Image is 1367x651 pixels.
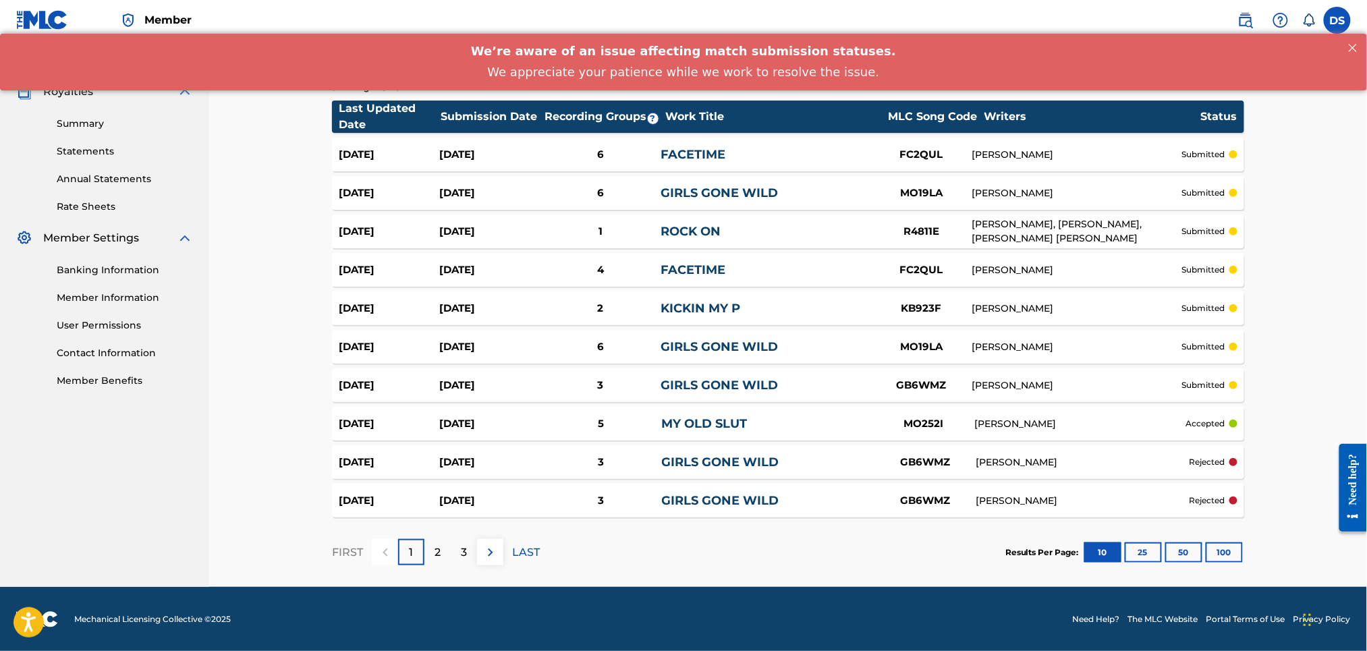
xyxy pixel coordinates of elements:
[540,186,661,201] div: 6
[1237,12,1254,28] img: search
[339,186,439,201] div: [DATE]
[57,144,193,159] a: Statements
[871,301,972,316] div: KB923F
[120,12,136,28] img: Top Rightsholder
[648,113,659,124] span: ?
[972,217,1182,246] div: [PERSON_NAME], [PERSON_NAME], [PERSON_NAME] [PERSON_NAME]
[1084,542,1121,563] button: 10
[1302,13,1316,27] div: Notifications
[661,262,725,277] a: FACETIME
[1190,494,1225,507] p: rejected
[662,455,779,470] a: GIRLS GONE WILD
[871,339,972,355] div: MO19LA
[1182,302,1225,314] p: submitted
[482,544,499,561] img: right
[871,147,972,163] div: FC2QUL
[439,339,540,355] div: [DATE]
[1128,613,1198,625] a: The MLC Website
[512,544,540,561] p: LAST
[1005,546,1082,559] p: Results Per Page:
[1267,7,1294,34] div: Help
[882,109,983,125] div: MLC Song Code
[976,455,1190,470] div: [PERSON_NAME]
[441,109,542,125] div: Submission Date
[540,147,661,163] div: 6
[1190,456,1225,468] p: rejected
[339,493,440,509] div: [DATE]
[1186,418,1225,430] p: accepted
[1206,613,1285,625] a: Portal Terms of Use
[972,378,1182,393] div: [PERSON_NAME]
[540,416,661,432] div: 5
[543,109,665,125] div: Recording Groups
[1293,613,1351,625] a: Privacy Policy
[461,544,467,561] p: 3
[1300,586,1367,651] div: Chat Widget
[16,10,68,30] img: MLC Logo
[540,493,662,509] div: 3
[1125,542,1162,563] button: 25
[57,117,193,131] a: Summary
[16,611,58,627] img: logo
[875,455,976,470] div: GB6WMZ
[984,109,1200,125] div: Writers
[43,230,139,246] span: Member Settings
[1182,225,1225,237] p: submitted
[1206,542,1243,563] button: 100
[1182,379,1225,391] p: submitted
[471,10,896,24] span: We’re aware of an issue affecting match submission statuses.
[144,12,192,28] span: Member
[665,109,881,125] div: Work Title
[871,378,972,393] div: GB6WMZ
[871,262,972,278] div: FC2QUL
[439,186,540,201] div: [DATE]
[974,417,1186,431] div: [PERSON_NAME]
[74,613,231,625] span: Mechanical Licensing Collective © 2025
[57,318,193,333] a: User Permissions
[972,148,1182,162] div: [PERSON_NAME]
[661,378,778,393] a: GIRLS GONE WILD
[439,378,540,393] div: [DATE]
[972,340,1182,354] div: [PERSON_NAME]
[976,494,1190,508] div: [PERSON_NAME]
[1324,7,1351,34] div: User Menu
[873,416,974,432] div: MO252I
[972,263,1182,277] div: [PERSON_NAME]
[439,262,540,278] div: [DATE]
[57,200,193,214] a: Rate Sheets
[661,186,778,200] a: GIRLS GONE WILD
[661,224,721,239] a: ROCK ON
[972,302,1182,316] div: [PERSON_NAME]
[488,31,880,45] span: We appreciate your patience while we work to resolve the issue.
[440,455,541,470] div: [DATE]
[540,224,661,239] div: 1
[339,224,439,239] div: [DATE]
[339,301,439,316] div: [DATE]
[339,416,439,432] div: [DATE]
[440,493,541,509] div: [DATE]
[1232,7,1259,34] a: Public Search
[1201,109,1237,125] div: Status
[439,224,540,239] div: [DATE]
[439,301,540,316] div: [DATE]
[16,230,32,246] img: Member Settings
[661,147,725,162] a: FACETIME
[1182,148,1225,161] p: submitted
[439,416,540,432] div: [DATE]
[177,84,193,100] img: expand
[57,374,193,388] a: Member Benefits
[1304,600,1312,640] div: Drag
[540,339,661,355] div: 6
[875,493,976,509] div: GB6WMZ
[57,346,193,360] a: Contact Information
[661,301,740,316] a: KICKIN MY P
[339,455,440,470] div: [DATE]
[57,291,193,305] a: Member Information
[16,84,32,100] img: Royalties
[540,378,661,393] div: 3
[339,101,440,133] div: Last Updated Date
[540,455,662,470] div: 3
[177,230,193,246] img: expand
[332,544,363,561] p: FIRST
[1182,264,1225,276] p: submitted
